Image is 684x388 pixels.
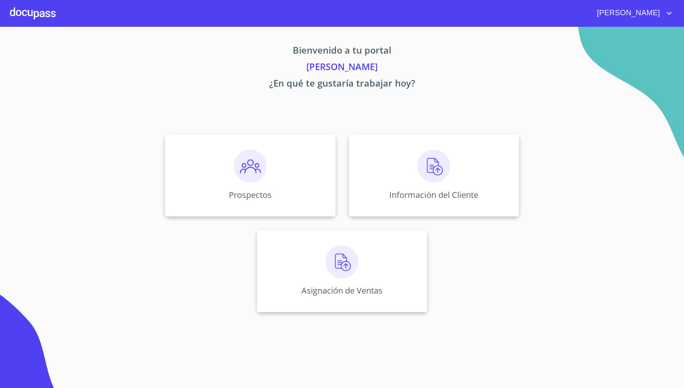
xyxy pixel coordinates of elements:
p: [PERSON_NAME] [88,60,596,76]
p: Prospectos [229,189,272,200]
button: account of current user [591,7,674,20]
p: Bienvenido a tu portal [88,43,596,60]
p: Información del Cliente [389,189,478,200]
span: [PERSON_NAME] [591,7,664,20]
p: ¿En qué te gustaría trabajar hoy? [88,76,596,93]
img: carga.png [325,245,358,278]
p: Asignación de Ventas [301,285,383,296]
img: carga.png [417,150,450,183]
img: prospectos.png [234,150,267,183]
